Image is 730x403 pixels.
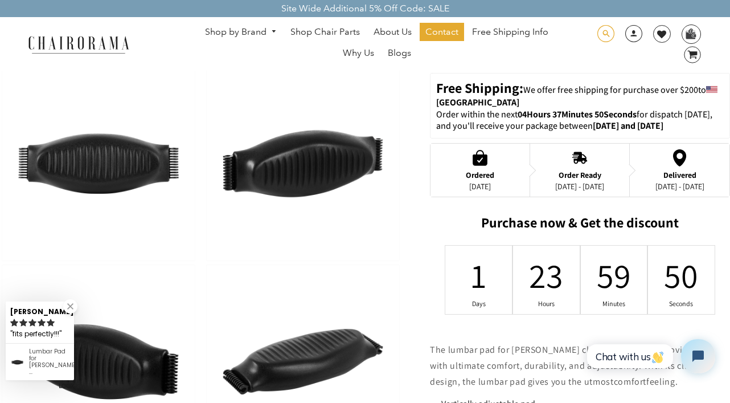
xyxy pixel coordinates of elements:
[388,47,411,59] span: Blogs
[425,26,458,38] span: Contact
[655,170,704,180] div: Delivered
[436,109,724,133] p: Order within the next for dispatch [DATE], and you'll receive your package between
[466,170,494,180] div: Ordered
[466,182,494,191] div: [DATE]
[472,26,548,38] span: Free Shipping Info
[674,253,688,298] div: 50
[337,44,380,62] a: Why Us
[539,253,553,298] div: 23
[382,44,417,62] a: Blogs
[539,299,553,308] div: Hours
[436,96,519,108] strong: [GEOGRAPHIC_DATA]
[343,47,374,59] span: Why Us
[518,108,637,120] span: 04Hours 37Minutes 50Seconds
[22,34,136,54] img: chairorama
[466,23,554,41] a: Free Shipping Info
[430,214,730,237] h2: Purchase now & Get the discount
[646,376,678,388] span: feeling.
[10,328,69,340] div: fits perfectly!!!
[555,170,604,180] div: Order Ready
[184,23,569,65] nav: DesktopNavigation
[436,79,724,109] p: to
[655,182,704,191] div: [DATE] - [DATE]
[523,84,698,96] span: We offer free shipping for purchase over $200
[471,299,486,308] div: Days
[420,23,464,41] a: Contact
[19,319,27,327] svg: rating icon full
[436,79,523,97] strong: Free Shipping:
[2,67,195,260] img: Lumbar Pad for Herman Miller Classic Aeron Chair- Size B - chairorama
[614,376,646,388] span: comfort
[285,23,366,41] a: Shop Chair Parts
[374,26,412,38] span: About Us
[471,253,486,298] div: 1
[38,319,46,327] svg: rating icon full
[10,319,18,327] svg: rating icon full
[29,348,69,376] div: Lumbar Pad for Herman Miller Classic Aeron Chair- Size B
[28,319,36,327] svg: rating icon full
[10,303,69,317] div: [PERSON_NAME]
[606,299,621,308] div: Minutes
[555,182,604,191] div: [DATE] - [DATE]
[674,299,688,308] div: Seconds
[368,23,417,41] a: About Us
[593,120,663,132] strong: [DATE] and [DATE]
[290,26,360,38] span: Shop Chair Parts
[199,23,282,41] a: Shop by Brand
[430,344,715,388] span: The lumbar pad for [PERSON_NAME] classic Aeron chair provides you with ultimate comfort, durabili...
[207,67,399,260] img: Lumbar Pad for Herman Miller Classic Aeron Chair- Size B - chairorama
[682,25,700,42] img: WhatsApp_Image_2024-07-12_at_16.23.01.webp
[47,319,55,327] svg: rating icon full
[606,253,621,298] div: 59
[575,329,725,383] iframe: Tidio Chat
